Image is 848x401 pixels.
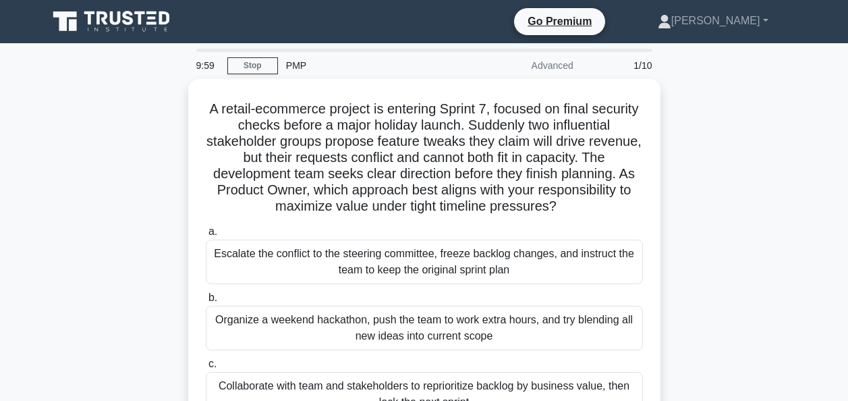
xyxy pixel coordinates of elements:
[206,240,643,284] div: Escalate the conflict to the steering committee, freeze backlog changes, and instruct the team to...
[208,292,217,303] span: b.
[278,52,463,79] div: PMP
[582,52,660,79] div: 1/10
[227,57,278,74] a: Stop
[204,101,644,215] h5: A retail-ecommerce project is entering Sprint 7, focused on final security checks before a major ...
[208,358,217,369] span: c.
[208,225,217,237] span: a.
[625,7,801,34] a: [PERSON_NAME]
[188,52,227,79] div: 9:59
[519,13,600,30] a: Go Premium
[463,52,582,79] div: Advanced
[206,306,643,350] div: Organize a weekend hackathon, push the team to work extra hours, and try blending all new ideas i...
